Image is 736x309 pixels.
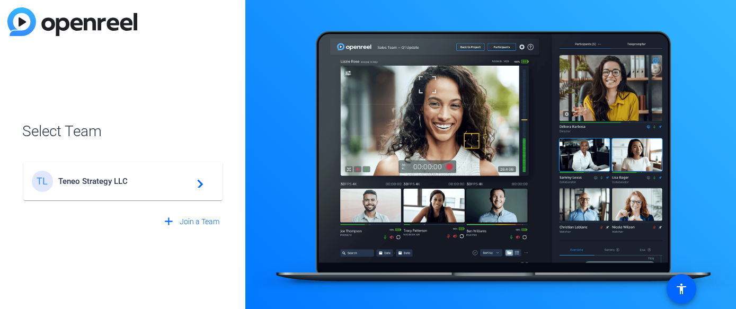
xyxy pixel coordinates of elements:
[58,176,191,186] span: Teneo Strategy LLC
[7,7,137,36] img: blue-gradient.svg
[675,282,688,295] mat-icon: accessibility
[162,215,175,228] mat-icon: add
[22,120,224,143] span: Select Team
[180,216,219,227] span: Join a Team
[191,175,203,188] mat-icon: navigate_next
[32,171,53,192] div: TL
[158,212,224,231] button: Join a Team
